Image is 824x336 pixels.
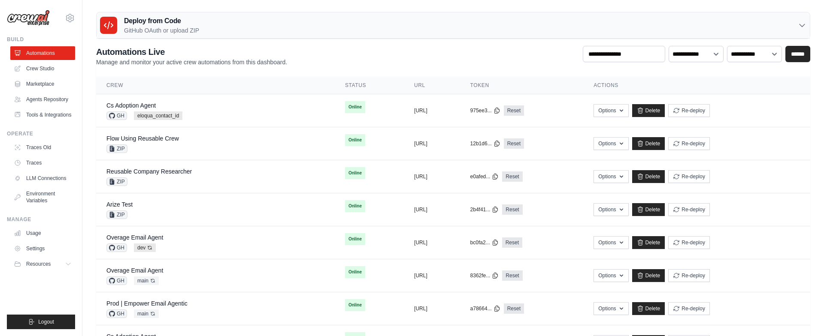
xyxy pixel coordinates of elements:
button: Options [594,269,628,282]
span: Online [345,266,365,278]
span: Online [345,101,365,113]
span: main [134,276,159,285]
a: LLM Connections [10,171,75,185]
a: Tools & Integrations [10,108,75,122]
span: ZIP [106,210,127,219]
h2: Automations Live [96,46,287,58]
a: Delete [632,137,665,150]
button: e0afed... [470,173,499,180]
span: GH [106,276,127,285]
a: Cs Adoption Agent [106,102,156,109]
th: Token [460,77,584,94]
p: Manage and monitor your active crew automations from this dashboard. [96,58,287,66]
a: Agents Repository [10,93,75,106]
a: Usage [10,226,75,240]
a: Reset [502,237,522,248]
button: Resources [10,257,75,271]
a: Marketplace [10,77,75,91]
button: 8362fe... [470,272,499,279]
a: Traces Old [10,141,75,154]
a: Overage Email Agent [106,267,163,274]
span: Online [345,167,365,179]
a: Prod | Empower Email Agentic [106,300,188,307]
a: Delete [632,203,665,216]
span: ZIP [106,177,127,186]
button: Options [594,302,628,315]
a: Traces [10,156,75,170]
span: Online [345,299,365,311]
th: Crew [96,77,335,94]
span: Resources [26,261,51,267]
a: Reset [504,138,524,149]
a: Automations [10,46,75,60]
span: main [134,309,159,318]
div: Manage [7,216,75,223]
div: Operate [7,130,75,137]
button: 2b4f41... [470,206,499,213]
a: Delete [632,236,665,249]
button: Re-deploy [668,203,710,216]
p: GitHub OAuth or upload ZIP [124,26,199,35]
span: Online [345,200,365,212]
button: bc0fa2... [470,239,499,246]
button: Re-deploy [668,170,710,183]
th: URL [404,77,460,94]
th: Status [335,77,404,94]
a: Delete [632,269,665,282]
button: Options [594,137,628,150]
span: ZIP [106,144,127,153]
a: Reusable Company Researcher [106,168,192,175]
span: GH [106,243,127,252]
a: Delete [632,170,665,183]
span: GH [106,111,127,120]
button: 12b1d6... [470,140,500,147]
span: Online [345,134,365,146]
span: GH [106,309,127,318]
a: Settings [10,242,75,255]
span: Online [345,233,365,245]
span: eloqua_contact_id [134,111,182,120]
button: Re-deploy [668,236,710,249]
a: Crew Studio [10,62,75,75]
a: Reset [502,204,522,215]
h3: Deploy from Code [124,16,199,26]
a: Reset [502,171,522,182]
a: Environment Variables [10,187,75,207]
button: Logout [7,315,75,329]
span: Logout [38,318,54,325]
button: Re-deploy [668,137,710,150]
button: Options [594,203,628,216]
a: Delete [632,104,665,117]
button: a78664... [470,305,500,312]
a: Reset [504,303,524,314]
button: Options [594,236,628,249]
a: Reset [504,105,524,116]
button: 975ee3... [470,107,500,114]
a: Reset [502,270,522,281]
img: Logo [7,10,50,26]
button: Options [594,104,628,117]
th: Actions [583,77,810,94]
a: Arize Test [106,201,133,208]
div: Build [7,36,75,43]
span: dev [134,243,156,252]
button: Re-deploy [668,269,710,282]
button: Re-deploy [668,104,710,117]
a: Flow Using Reusable Crew [106,135,179,142]
a: Delete [632,302,665,315]
button: Options [594,170,628,183]
a: Overage Email Agent [106,234,163,241]
button: Re-deploy [668,302,710,315]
